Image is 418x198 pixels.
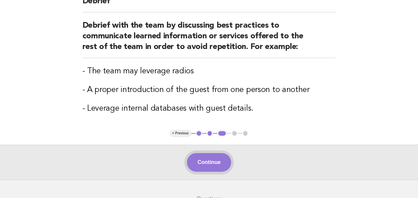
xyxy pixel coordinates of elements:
button: < Previous [170,130,191,137]
button: 1 [196,130,202,137]
button: Continue [187,153,231,172]
button: 3 [217,130,227,137]
h2: Debrief with the team by discussing best practices to communicate learned information or services... [82,20,336,58]
h3: - The team may leverage radios [82,66,336,77]
h3: - A proper introduction of the guest from one person to another [82,85,336,95]
button: 2 [207,130,213,137]
h3: - Leverage internal databases with guest details. [82,103,336,114]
